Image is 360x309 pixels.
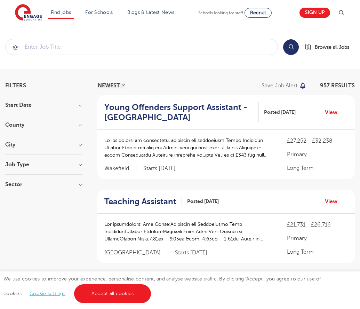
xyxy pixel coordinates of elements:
[264,109,296,116] span: Posted [DATE]
[320,82,355,89] span: 957 RESULTS
[104,197,176,207] h2: Teaching Assistant
[315,43,349,51] span: Browse all Jobs
[143,165,176,172] p: Starts [DATE]
[104,221,273,243] p: Lor ipsumdolors: Ame Conse:Adipiscin eli Seddoeiusmo Temp IncididunTutlabor:EtdoloreMagnaali Enim...
[287,137,348,145] p: £27,252 - £32,238
[262,83,306,88] button: Save job alert
[5,182,82,187] h3: Sector
[287,221,348,229] p: £21,731 - £26,716
[104,137,273,159] p: Lo ips dolorsi am consectetu, adipiscin eli seddoeiusm Tempo Incididun Utlabor Etdolo ma aliq eni...
[198,10,243,15] span: Schools looking for staff
[5,142,82,148] h3: City
[104,249,168,256] span: [GEOGRAPHIC_DATA]
[187,198,219,205] span: Posted [DATE]
[287,150,348,159] p: Primary
[299,8,330,18] a: Sign up
[5,162,82,167] h3: Job Type
[245,8,272,18] a: Recruit
[30,291,65,296] a: Cookie settings
[51,10,71,15] a: Find jobs
[325,108,343,117] a: View
[5,83,26,88] span: Filters
[6,39,278,55] input: Submit
[287,164,348,172] p: Long Term
[325,197,343,206] a: View
[5,122,82,128] h3: County
[287,234,348,243] p: Primary
[262,83,297,88] p: Save job alert
[104,102,253,122] h2: Young Offenders Support Assistant - [GEOGRAPHIC_DATA]
[175,249,207,256] p: Starts [DATE]
[104,197,182,207] a: Teaching Assistant
[283,39,299,55] button: Search
[5,39,278,55] div: Submit
[127,10,175,15] a: Blogs & Latest News
[3,276,321,296] span: We use cookies to improve your experience, personalise content, and analyse website traffic. By c...
[304,43,355,51] a: Browse all Jobs
[250,10,266,15] span: Recruit
[74,284,151,303] a: Accept all cookies
[104,102,259,122] a: Young Offenders Support Assistant - [GEOGRAPHIC_DATA]
[5,102,82,108] h3: Start Date
[287,248,348,256] p: Long Term
[15,4,42,22] img: Engage Education
[104,165,136,172] span: Wakefield
[85,10,113,15] a: For Schools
